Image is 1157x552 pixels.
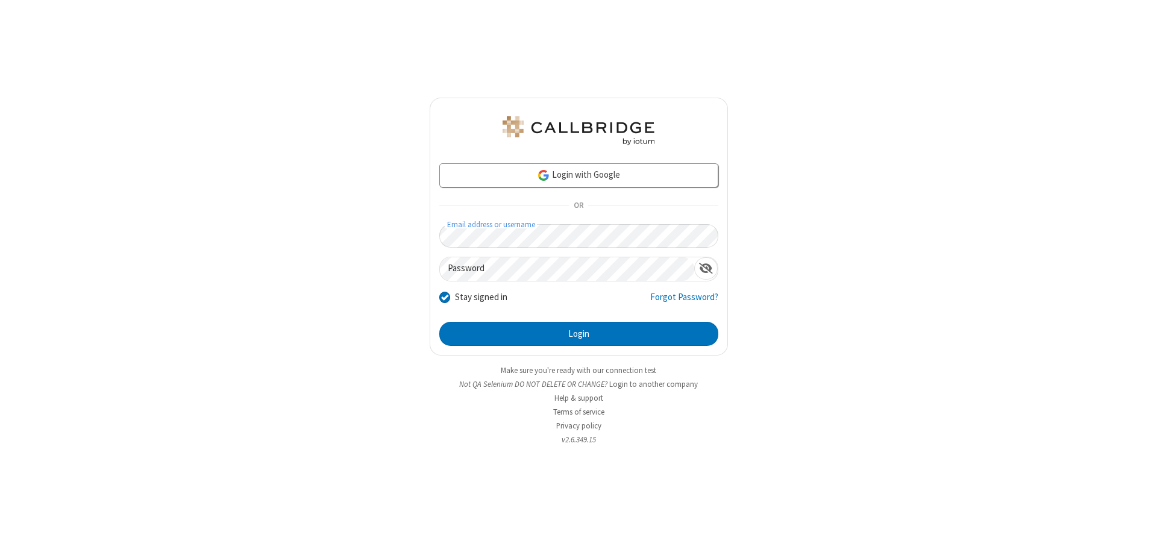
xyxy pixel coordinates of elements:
a: Login with Google [439,163,718,187]
img: google-icon.png [537,169,550,182]
a: Terms of service [553,407,604,417]
input: Email address or username [439,224,718,248]
input: Password [440,257,694,281]
a: Privacy policy [556,421,601,431]
img: QA Selenium DO NOT DELETE OR CHANGE [500,116,657,145]
a: Make sure you're ready with our connection test [501,365,656,375]
label: Stay signed in [455,290,507,304]
a: Help & support [554,393,603,403]
li: Not QA Selenium DO NOT DELETE OR CHANGE? [430,378,728,390]
div: Show password [694,257,718,280]
li: v2.6.349.15 [430,434,728,445]
span: OR [569,198,588,215]
button: Login [439,322,718,346]
button: Login to another company [609,378,698,390]
a: Forgot Password? [650,290,718,313]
